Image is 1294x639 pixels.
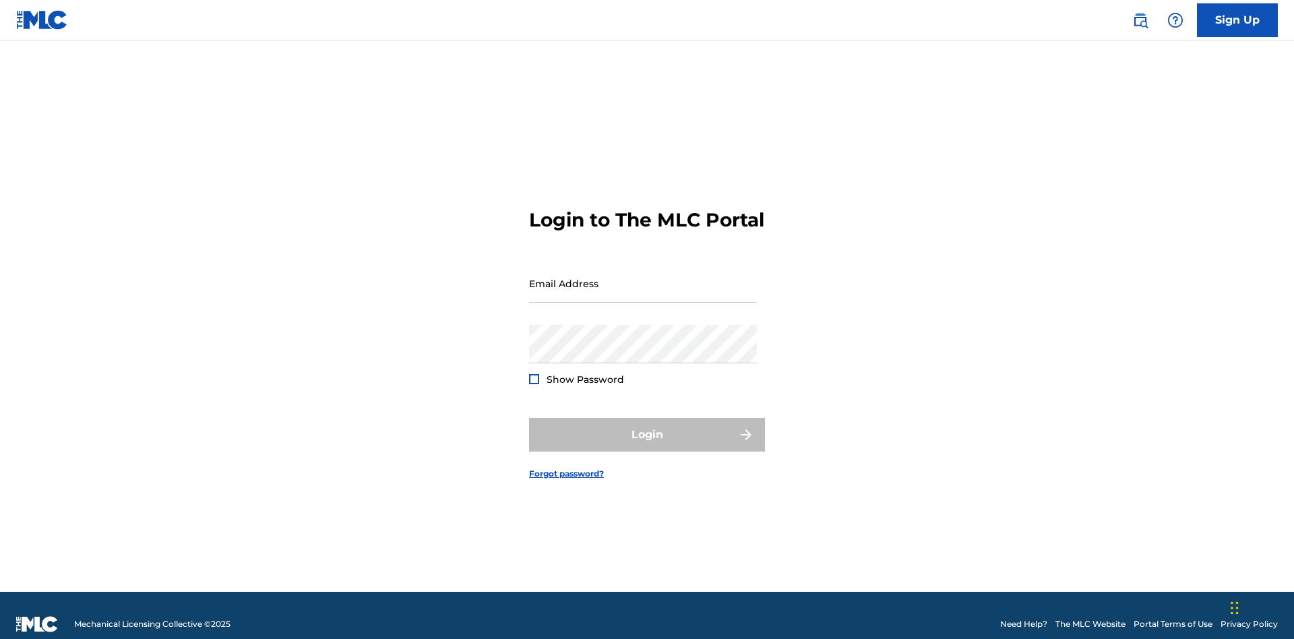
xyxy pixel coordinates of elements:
[1227,574,1294,639] iframe: Chat Widget
[547,373,624,386] span: Show Password
[1000,618,1047,630] a: Need Help?
[1197,3,1278,37] a: Sign Up
[1055,618,1126,630] a: The MLC Website
[1167,12,1183,28] img: help
[1127,7,1154,34] a: Public Search
[1162,7,1189,34] div: Help
[1134,618,1212,630] a: Portal Terms of Use
[74,618,230,630] span: Mechanical Licensing Collective © 2025
[1132,12,1148,28] img: search
[529,208,764,232] h3: Login to The MLC Portal
[16,616,58,632] img: logo
[1231,588,1239,628] div: Drag
[529,468,604,480] a: Forgot password?
[16,10,68,30] img: MLC Logo
[1221,618,1278,630] a: Privacy Policy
